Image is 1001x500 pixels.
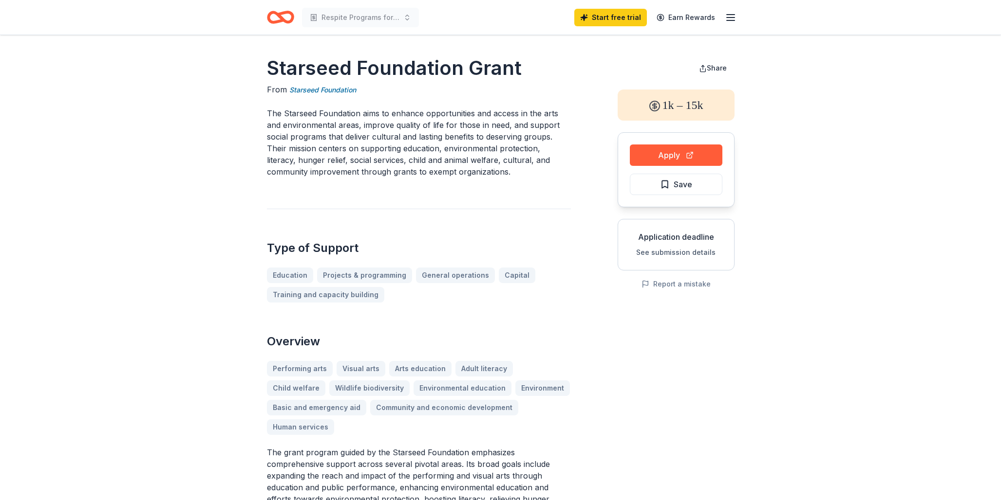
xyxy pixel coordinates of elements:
p: The Starseed Foundation aims to enhance opportunities and access in the arts and environmental ar... [267,107,571,178]
a: Projects & programming [317,268,412,283]
a: Start free trial [574,9,647,26]
h2: Type of Support [267,240,571,256]
button: See submission details [636,247,716,258]
button: Apply [630,144,722,166]
h1: Starseed Foundation Grant [267,54,571,82]
a: Earn Rewards [651,9,721,26]
a: Training and capacity building [267,287,384,303]
button: Save [630,174,722,195]
a: Home [267,6,294,29]
a: General operations [416,268,495,283]
a: Capital [499,268,535,283]
button: Report a mistake [642,278,711,290]
div: Application deadline [626,231,726,243]
span: Save [674,178,692,191]
h2: Overview [267,334,571,349]
button: Respite Programs for Families with children who have a medical and/or neurodiverse need. [302,8,419,27]
button: Share [691,58,735,78]
span: Share [707,64,727,72]
div: 1k – 15k [618,89,735,121]
a: Starseed Foundation [289,84,356,96]
div: From [267,84,571,96]
a: Education [267,268,313,283]
span: Respite Programs for Families with children who have a medical and/or neurodiverse need. [321,12,399,23]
